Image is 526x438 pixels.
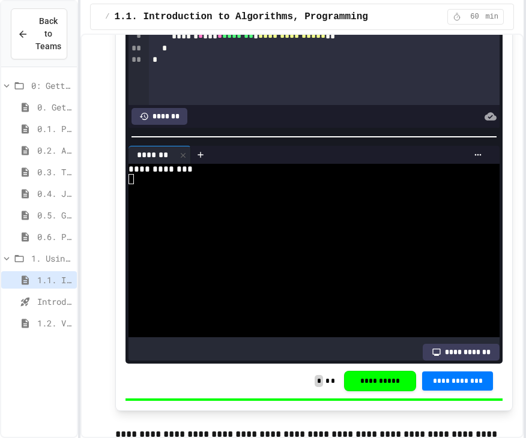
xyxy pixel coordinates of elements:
span: Introduction to Algorithms, Programming, and Compilers [37,295,72,308]
span: 0: Getting Started [31,79,72,92]
span: Back to Teams [35,15,61,53]
span: 1.1. Introduction to Algorithms, Programming, and Compilers [114,10,455,24]
span: min [485,12,498,22]
span: 1.1. Introduction to Algorithms, Programming, and Compilers [37,274,72,286]
span: 0. Getting Started [37,101,72,113]
span: 0.3. Transitioning from AP CSP to AP CSA [37,166,72,178]
span: 60 [465,12,484,22]
span: 0.6. Pretest for the AP CSA Exam [37,230,72,243]
span: 1. Using Objects and Methods [31,252,72,265]
span: / [105,12,109,22]
span: 0.5. Growth Mindset and Pair Programming [37,209,72,221]
button: Back to Teams [11,8,67,59]
span: 0.2. About the AP CSA Exam [37,144,72,157]
span: 0.1. Preface [37,122,72,135]
span: 1.2. Variables and Data Types [37,317,72,329]
span: 0.4. Java Development Environments [37,187,72,200]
